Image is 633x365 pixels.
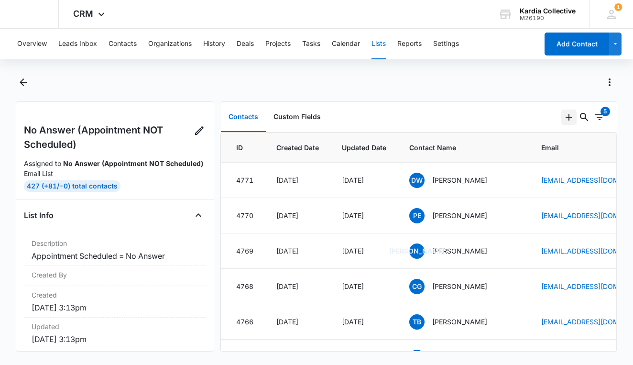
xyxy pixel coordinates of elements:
[24,234,206,266] div: DescriptionAppointment Scheduled = No Answer
[32,238,198,248] dt: Description
[332,29,360,59] button: Calendar
[577,110,592,125] button: Search...
[32,321,198,332] dt: Updated
[342,281,386,291] div: [DATE]
[203,29,225,59] button: History
[302,29,320,59] button: Tasks
[276,246,319,256] div: [DATE]
[237,29,254,59] button: Deals
[342,175,386,185] div: [DATE]
[561,110,577,125] button: Add
[409,173,425,188] span: DW
[602,75,617,90] button: Actions
[109,29,137,59] button: Contacts
[32,290,198,300] dt: Created
[276,175,319,185] div: [DATE]
[342,246,386,256] div: [DATE]
[614,3,622,11] div: notifications count
[24,123,192,152] h2: No Answer (Appointment NOT Scheduled)
[236,143,253,153] span: ID
[191,208,206,223] button: Close
[520,15,576,22] div: account id
[24,318,206,349] div: Updated[DATE] 3:13pm
[276,143,319,153] span: Created Date
[24,158,206,178] p: Assigned to Email List
[545,33,609,55] button: Add Contact
[432,246,487,256] p: [PERSON_NAME]
[614,3,622,11] span: 1
[24,286,206,318] div: Created[DATE] 3:13pm
[265,29,291,59] button: Projects
[409,314,425,330] span: TB
[236,246,253,256] div: 4769
[432,210,487,221] p: [PERSON_NAME]
[276,281,319,291] div: [DATE]
[342,317,386,327] div: [DATE]
[266,102,328,132] button: Custom Fields
[236,175,253,185] div: 4771
[24,210,54,221] h4: List Info
[236,210,253,221] div: 4770
[16,75,31,90] button: Back
[409,143,518,153] span: Contact Name
[148,29,192,59] button: Organizations
[32,333,198,345] dd: [DATE] 3:13pm
[432,317,487,327] p: [PERSON_NAME]
[276,317,319,327] div: [DATE]
[433,29,459,59] button: Settings
[17,29,47,59] button: Overview
[432,281,487,291] p: [PERSON_NAME]
[63,159,203,167] strong: No Answer (Appointment NOT Scheduled)
[342,143,386,153] span: Updated Date
[409,279,425,294] span: CG
[32,302,198,313] dd: [DATE] 3:13pm
[236,317,253,327] div: 4766
[432,175,487,185] p: [PERSON_NAME]
[32,250,198,262] dd: Appointment Scheduled = No Answer
[236,281,253,291] div: 4768
[73,9,93,19] span: CRM
[409,208,425,223] span: PE
[409,350,425,365] span: BM
[24,180,120,192] div: 427 (+81/-0) Total Contacts
[32,270,198,280] dt: Created By
[520,7,576,15] div: account name
[276,210,319,221] div: [DATE]
[600,107,610,116] div: 5 items
[221,102,266,132] button: Contacts
[342,210,386,221] div: [DATE]
[397,29,422,59] button: Reports
[409,243,425,259] span: [PERSON_NAME]
[371,29,386,59] button: Lists
[592,110,607,125] button: Filters
[58,29,97,59] button: Leads Inbox
[24,266,206,286] div: Created By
